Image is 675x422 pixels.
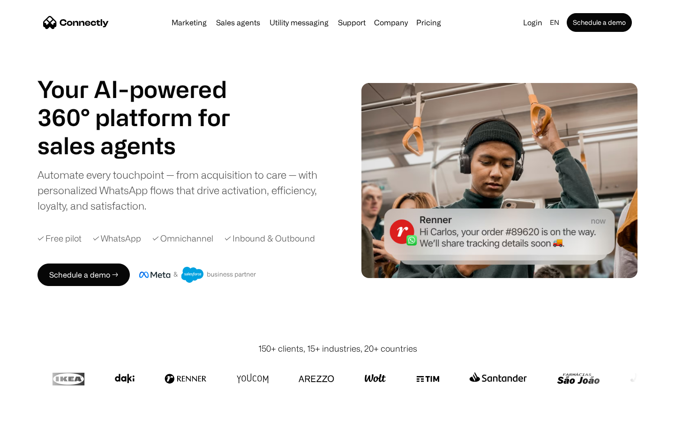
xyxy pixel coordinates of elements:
[152,232,213,245] div: ✓ Omnichannel
[567,13,632,32] a: Schedule a demo
[374,16,408,29] div: Company
[412,19,445,26] a: Pricing
[93,232,141,245] div: ✓ WhatsApp
[19,406,56,419] ul: Language list
[37,75,253,131] h1: Your AI-powered 360° platform for
[139,267,256,283] img: Meta and Salesforce business partner badge.
[258,342,417,355] div: 150+ clients, 15+ industries, 20+ countries
[519,16,546,29] a: Login
[266,19,332,26] a: Utility messaging
[37,167,333,213] div: Automate every touchpoint — from acquisition to care — with personalized WhatsApp flows that driv...
[225,232,315,245] div: ✓ Inbound & Outbound
[334,19,369,26] a: Support
[212,19,264,26] a: Sales agents
[9,405,56,419] aside: Language selected: English
[37,131,253,159] h1: sales agents
[550,16,559,29] div: en
[168,19,210,26] a: Marketing
[37,232,82,245] div: ✓ Free pilot
[37,264,130,286] a: Schedule a demo →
